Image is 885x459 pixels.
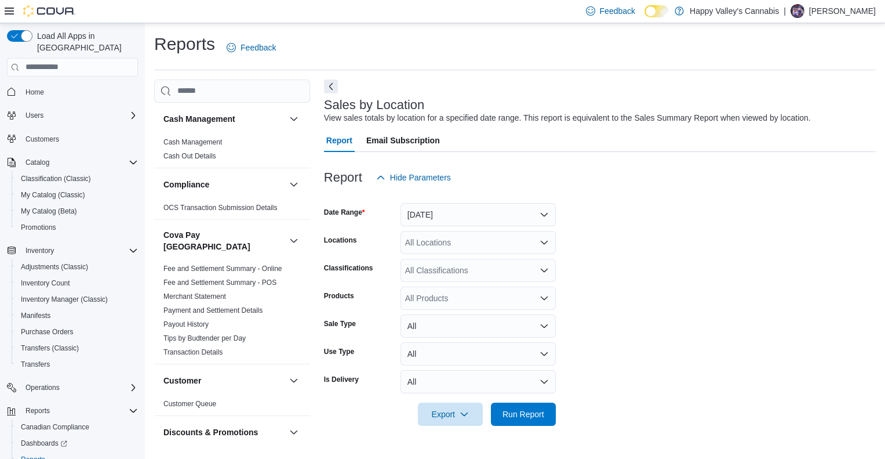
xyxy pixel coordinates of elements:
a: Promotions [16,221,61,234]
a: Payout History [163,320,209,328]
button: All [400,342,556,366]
a: Transfers (Classic) [16,341,83,355]
span: Payment and Settlement Details [163,306,263,315]
span: My Catalog (Beta) [21,207,77,216]
button: Transfers [12,356,143,373]
span: Customers [21,132,138,146]
span: My Catalog (Classic) [16,188,138,202]
span: Report [326,129,352,152]
div: Bobby Loewen [791,4,804,18]
button: Compliance [287,178,301,191]
button: Cash Management [163,113,285,125]
a: Adjustments (Classic) [16,260,93,274]
span: Manifests [21,311,50,320]
h3: Discounts & Promotions [163,427,258,438]
h1: Reports [154,32,215,56]
span: My Catalog (Classic) [21,190,85,200]
span: Promotions [16,221,138,234]
a: Fee and Settlement Summary - Online [163,265,282,273]
button: Inventory Count [12,275,143,291]
div: Cash Management [154,135,310,168]
a: Merchant Statement [163,292,226,301]
a: Payment and Settlement Details [163,306,263,315]
div: Customer [154,397,310,415]
span: Home [26,88,44,97]
a: Inventory Manager (Classic) [16,292,112,306]
h3: Report [324,171,362,185]
a: Canadian Compliance [16,420,94,434]
button: Reports [2,403,143,419]
span: Feedback [241,42,276,53]
div: View sales totals by location for a specified date range. This report is equivalent to the Sales ... [324,112,811,124]
button: Customer [287,374,301,388]
button: Inventory [2,243,143,259]
button: Discounts & Promotions [163,427,285,438]
span: Users [21,109,138,122]
span: OCS Transaction Submission Details [163,203,278,212]
button: Purchase Orders [12,324,143,340]
button: Inventory [21,244,59,258]
button: Users [2,107,143,124]
a: Customers [21,132,64,146]
span: Adjustments (Classic) [16,260,138,274]
img: Cova [23,5,75,17]
span: Catalog [21,156,138,169]
span: Inventory Count [21,279,70,288]
p: Happy Valley's Cannabis [690,4,779,18]
span: Customer Queue [163,399,216,409]
span: Inventory Manager (Classic) [16,292,138,306]
span: Inventory Count [16,276,138,290]
button: [DATE] [400,203,556,226]
label: Date Range [324,208,365,217]
a: Cash Management [163,138,222,146]
h3: Customer [163,375,201,386]
button: Open list of options [540,266,549,275]
button: Catalog [21,156,54,169]
span: Transaction Details [163,348,223,357]
label: Products [324,291,354,301]
input: Dark Mode [644,5,669,17]
a: Fee and Settlement Summary - POS [163,279,276,287]
span: Canadian Compliance [21,422,89,432]
button: Compliance [163,179,285,190]
button: My Catalog (Classic) [12,187,143,203]
span: Tips by Budtender per Day [163,334,246,343]
a: Home [21,85,49,99]
button: Discounts & Promotions [287,425,301,439]
span: Export [425,403,476,426]
span: Payout History [163,320,209,329]
a: OCS Transaction Submission Details [163,204,278,212]
span: Transfers (Classic) [16,341,138,355]
span: Inventory [26,246,54,255]
button: Run Report [491,403,556,426]
a: Transfers [16,357,54,371]
h3: Compliance [163,179,209,190]
button: Classification (Classic) [12,171,143,187]
button: Customers [2,131,143,147]
span: Adjustments (Classic) [21,262,88,272]
span: Load All Apps in [GEOGRAPHIC_DATA] [32,30,138,53]
label: Is Delivery [324,375,359,384]
span: Canadian Compliance [16,420,138,434]
span: Catalog [26,158,49,167]
span: Cash Management [163,138,222,147]
button: Customer [163,375,285,386]
button: Cash Management [287,112,301,126]
button: Home [2,84,143,100]
span: Dashboards [21,439,67,448]
span: My Catalog (Beta) [16,204,138,218]
h3: Cash Management [163,113,235,125]
label: Classifications [324,263,373,273]
span: Email Subscription [366,129,440,152]
span: Reports [21,404,138,418]
span: Dashboards [16,436,138,450]
label: Locations [324,236,357,245]
span: Purchase Orders [16,325,138,339]
button: Transfers (Classic) [12,340,143,356]
span: Customers [26,135,59,144]
a: Cash Out Details [163,152,216,160]
button: Hide Parameters [372,166,456,189]
span: Promotions [21,223,56,232]
span: Transfers (Classic) [21,344,79,353]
